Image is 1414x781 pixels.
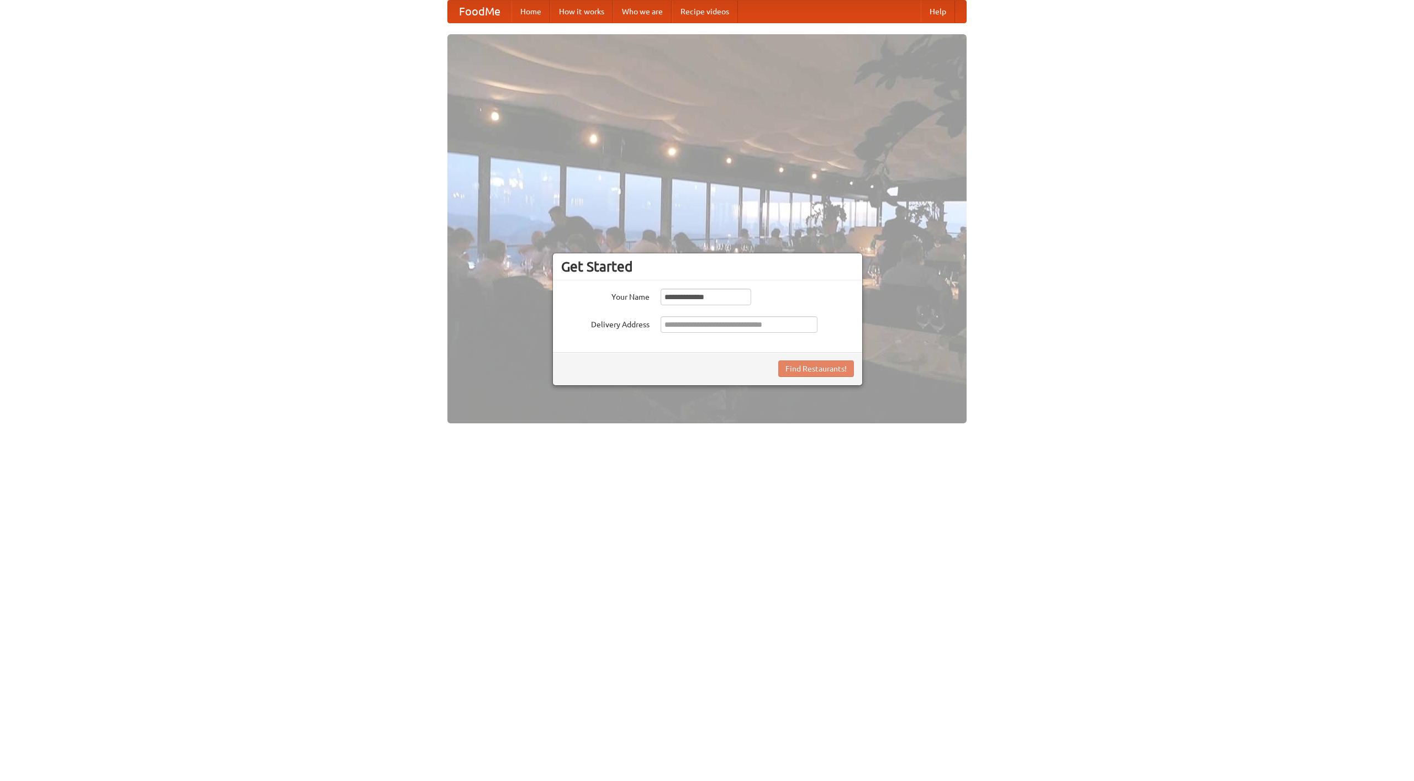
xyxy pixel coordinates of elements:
button: Find Restaurants! [778,360,854,377]
a: Home [511,1,550,23]
a: Help [921,1,955,23]
label: Your Name [561,289,650,302]
a: How it works [550,1,613,23]
a: FoodMe [448,1,511,23]
a: Recipe videos [672,1,738,23]
a: Who we are [613,1,672,23]
label: Delivery Address [561,316,650,330]
h3: Get Started [561,258,854,275]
